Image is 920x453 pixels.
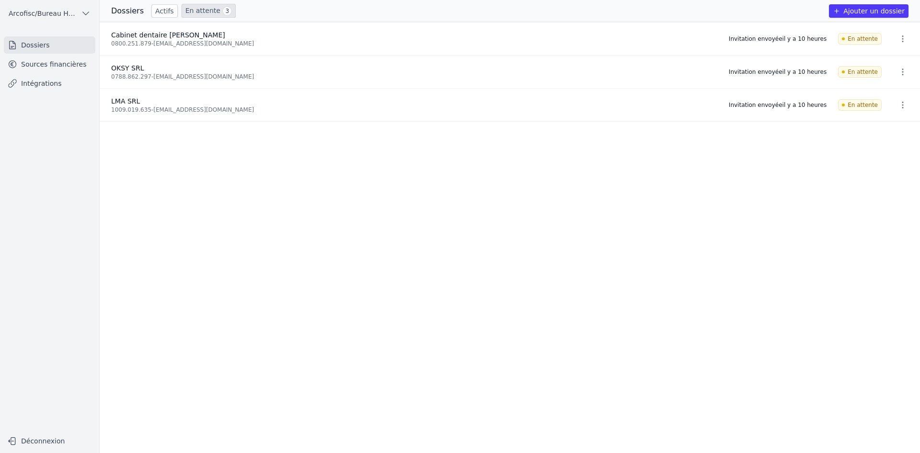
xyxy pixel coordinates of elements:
div: Invitation envoyée il y a 10 heures [729,35,827,43]
button: Ajouter un dossier [829,4,908,18]
span: Cabinet dentaire [PERSON_NAME] [111,31,225,39]
span: En attente [838,99,882,111]
span: LMA SRL [111,97,140,105]
span: Arcofisc/Bureau Haot [9,9,77,18]
a: En attente 3 [182,4,236,18]
span: 3 [222,6,232,16]
a: Intégrations [4,75,95,92]
div: Invitation envoyée il y a 10 heures [729,101,827,109]
div: Invitation envoyée il y a 10 heures [729,68,827,76]
div: 1009.019.635 - [EMAIL_ADDRESS][DOMAIN_NAME] [111,106,717,114]
span: En attente [838,66,882,78]
button: Arcofisc/Bureau Haot [4,6,95,21]
a: Sources financières [4,56,95,73]
div: 0788.862.297 - [EMAIL_ADDRESS][DOMAIN_NAME] [111,73,717,81]
span: OKSY SRL [111,64,144,72]
h3: Dossiers [111,5,144,17]
a: Actifs [151,4,178,18]
div: 0800.251.879 - [EMAIL_ADDRESS][DOMAIN_NAME] [111,40,717,47]
button: Déconnexion [4,433,95,449]
span: En attente [838,33,882,45]
a: Dossiers [4,36,95,54]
